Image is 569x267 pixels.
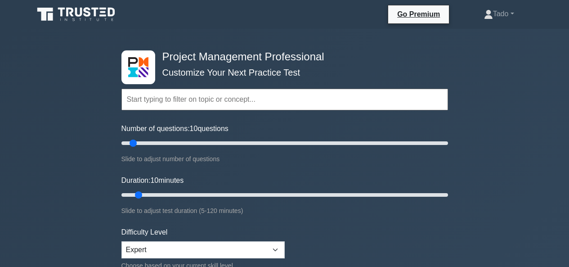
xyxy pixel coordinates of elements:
[121,154,448,164] div: Slide to adjust number of questions
[462,5,536,23] a: Tado
[190,125,198,132] span: 10
[150,176,158,184] span: 10
[121,175,184,186] label: Duration: minutes
[121,205,448,216] div: Slide to adjust test duration (5-120 minutes)
[121,227,168,238] label: Difficulty Level
[121,89,448,110] input: Start typing to filter on topic or concept...
[392,9,445,20] a: Go Premium
[159,50,404,63] h4: Project Management Professional
[121,123,228,134] label: Number of questions: questions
